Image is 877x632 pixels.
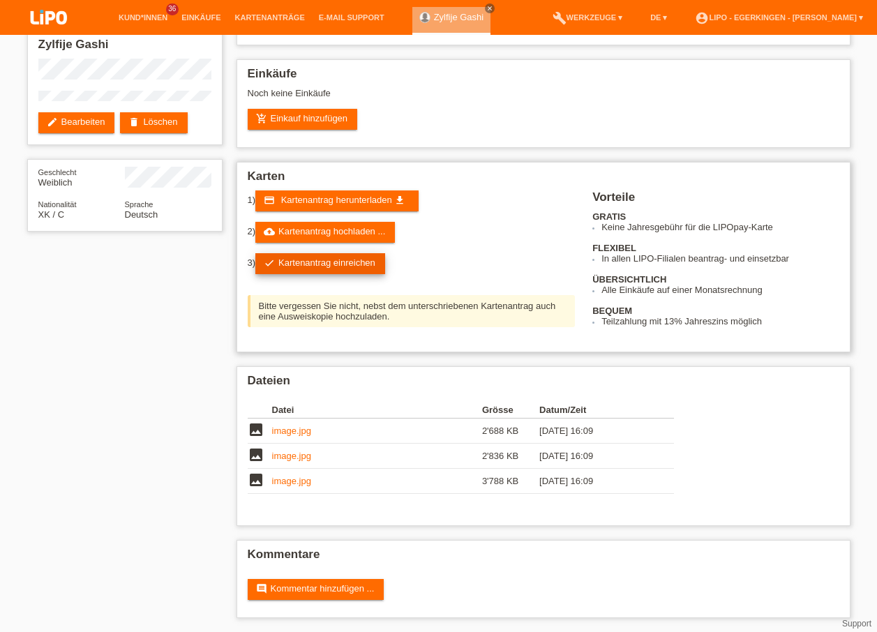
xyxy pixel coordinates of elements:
b: FLEXIBEL [592,243,636,253]
a: checkKartenantrag einreichen [255,253,385,274]
th: Grösse [482,402,539,419]
b: BEQUEM [592,306,632,316]
a: Einkäufe [174,13,227,22]
h2: Dateien [248,374,839,395]
a: credit_card Kartenantrag herunterladen get_app [255,190,419,211]
a: commentKommentar hinzufügen ... [248,579,384,600]
div: 1) [248,190,576,211]
b: ÜBERSICHTLICH [592,274,666,285]
i: check [264,257,275,269]
a: image.jpg [272,426,311,436]
span: Kartenantrag herunterladen [281,195,392,205]
td: 3'788 KB [482,469,539,494]
i: image [248,421,264,438]
h2: Karten [248,170,839,190]
a: Kund*innen [112,13,174,22]
b: GRATIS [592,211,626,222]
i: image [248,472,264,488]
i: build [553,11,567,25]
td: [DATE] 16:09 [539,444,654,469]
div: 3) [248,253,576,274]
a: Kartenanträge [228,13,312,22]
i: get_app [394,195,405,206]
div: 2) [248,222,576,243]
h2: Zylfije Gashi [38,38,211,59]
td: [DATE] 16:09 [539,419,654,444]
a: cloud_uploadKartenantrag hochladen ... [255,222,395,243]
a: image.jpg [272,451,311,461]
i: image [248,446,264,463]
a: add_shopping_cartEinkauf hinzufügen [248,109,358,130]
th: Datei [272,402,482,419]
li: Keine Jahresgebühr für die LIPOpay-Karte [601,222,839,232]
a: editBearbeiten [38,112,115,133]
td: 2'836 KB [482,444,539,469]
i: comment [256,583,267,594]
div: Weiblich [38,167,125,188]
span: Nationalität [38,200,77,209]
span: Geschlecht [38,168,77,176]
a: account_circleLIPO - Egerkingen - [PERSON_NAME] ▾ [688,13,870,22]
td: 2'688 KB [482,419,539,444]
i: cloud_upload [264,226,275,237]
div: Bitte vergessen Sie nicht, nebst dem unterschriebenen Kartenantrag auch eine Ausweiskopie hochzul... [248,295,576,327]
li: Alle Einkäufe auf einer Monatsrechnung [601,285,839,295]
i: edit [47,116,58,128]
span: Kosovo / C / 20.09.1991 [38,209,65,220]
li: In allen LIPO-Filialen beantrag- und einsetzbar [601,253,839,264]
span: Sprache [125,200,153,209]
th: Datum/Zeit [539,402,654,419]
span: Deutsch [125,209,158,220]
span: 36 [166,3,179,15]
i: delete [128,116,140,128]
a: buildWerkzeuge ▾ [546,13,630,22]
td: [DATE] 16:09 [539,469,654,494]
a: Support [842,619,871,629]
a: Zylfije Gashi [434,12,484,22]
h2: Kommentare [248,548,839,569]
i: add_shopping_cart [256,113,267,124]
h2: Vorteile [592,190,839,211]
li: Teilzahlung mit 13% Jahreszins möglich [601,316,839,326]
i: credit_card [264,195,275,206]
a: close [485,3,495,13]
a: LIPO pay [14,29,84,39]
h2: Einkäufe [248,67,839,88]
a: deleteLöschen [120,112,187,133]
a: image.jpg [272,476,311,486]
div: Noch keine Einkäufe [248,88,839,109]
a: DE ▾ [643,13,674,22]
a: E-Mail Support [312,13,391,22]
i: account_circle [695,11,709,25]
i: close [486,5,493,12]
